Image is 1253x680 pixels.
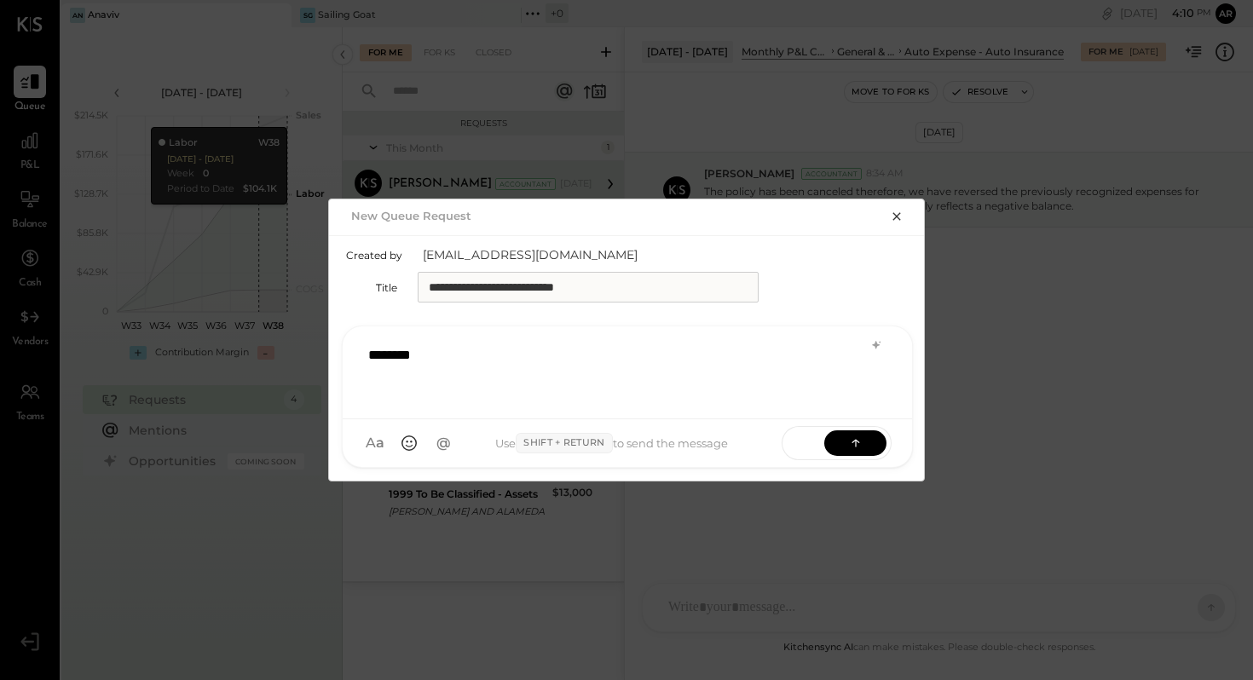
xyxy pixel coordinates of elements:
[346,249,402,262] label: Created by
[376,435,384,452] span: a
[423,246,764,263] span: [EMAIL_ADDRESS][DOMAIN_NAME]
[782,421,824,464] span: SEND
[351,209,471,222] h2: New Queue Request
[428,428,459,458] button: @
[346,281,397,294] label: Title
[516,433,612,453] span: Shift + Return
[459,433,765,453] div: Use to send the message
[436,435,451,452] span: @
[360,428,390,458] button: Aa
